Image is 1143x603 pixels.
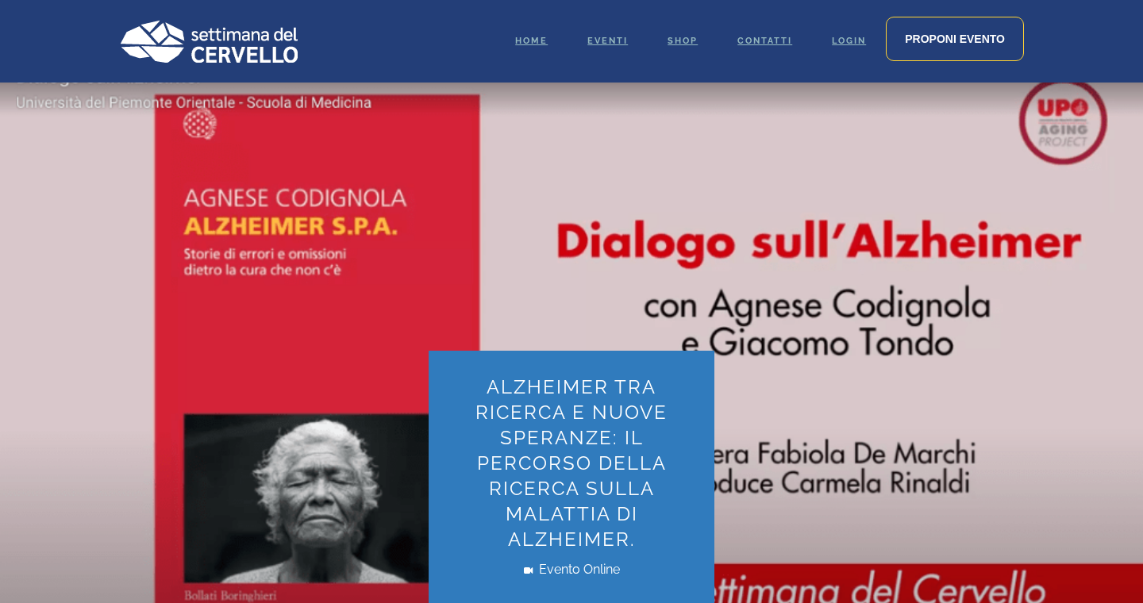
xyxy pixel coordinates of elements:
span: Shop [668,36,698,46]
a: Proponi evento [886,17,1024,61]
span: Proponi evento [905,33,1005,45]
img: Logo [119,20,298,63]
span: Eventi [587,36,628,46]
span: Contatti [737,36,792,46]
h1: Alzheimer tra ricerca e nuove speranze: Il percorso della ricerca sulla malattia di Alzheimer. [452,374,691,552]
span: Login [832,36,866,46]
span: Evento Online [452,560,691,579]
span: Home [515,36,548,46]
